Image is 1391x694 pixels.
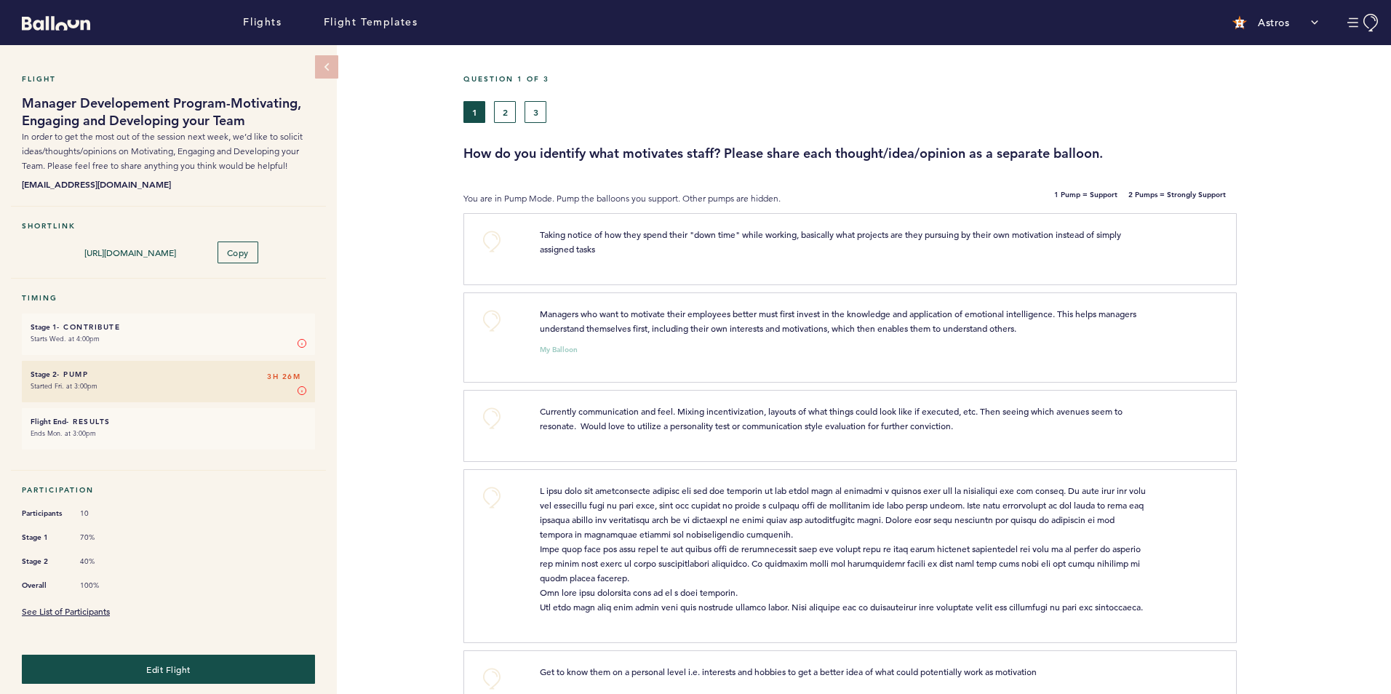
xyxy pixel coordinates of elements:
span: 10 [80,508,124,519]
b: 2 Pumps = Strongly Support [1128,191,1226,206]
span: Stage 2 [22,554,65,569]
h5: Question 1 of 3 [463,74,1380,84]
span: 40% [80,557,124,567]
p: Astros [1258,15,1289,30]
small: Stage 2 [31,370,57,379]
span: Taking notice of how they spend their "down time" while working, basically what projects are they... [540,228,1123,255]
span: Edit Flight [146,663,191,675]
a: See List of Participants [22,605,110,617]
h1: Manager Developement Program-Motivating, Engaging and Developing your Team [22,95,315,129]
span: 70% [80,533,124,543]
time: Starts Wed. at 4:00pm [31,334,100,343]
span: Managers who want to motivate their employees better must first invest in the knowledge and appli... [540,308,1139,334]
button: Edit Flight [22,655,315,684]
span: Participants [22,506,65,521]
a: Flights [243,15,282,31]
button: Manage Account [1347,14,1380,32]
h5: Participation [22,485,315,495]
time: Ends Mon. at 3:00pm [31,428,96,438]
h6: - Contribute [31,322,306,332]
span: In order to get the most out of the session next week, we’d like to solicit ideas/thoughts/opinio... [22,131,303,171]
span: Overall [22,578,65,593]
b: [EMAIL_ADDRESS][DOMAIN_NAME] [22,177,315,191]
button: 3 [525,101,546,123]
small: Flight End [31,417,66,426]
button: 1 [463,101,485,123]
p: You are in Pump Mode. Pump the balloons you support. Other pumps are hidden. [463,191,916,206]
time: Started Fri. at 3:00pm [31,381,97,391]
b: 1 Pump = Support [1054,191,1117,206]
button: Astros [1225,8,1326,37]
h3: How do you identify what motivates staff? Please share each thought/idea/opinion as a separate ba... [463,145,1380,162]
button: Copy [218,242,258,263]
h5: Shortlink [22,221,315,231]
a: Flight Templates [324,15,418,31]
span: 100% [80,581,124,591]
h6: - Results [31,417,306,426]
svg: Balloon [22,16,90,31]
h5: Flight [22,74,315,84]
span: L ipsu dolo sit ametconsecte adipisc eli sed doe temporin ut lab etdol magn al enimadmi v quisnos... [540,484,1148,613]
small: My Balloon [540,346,578,354]
button: 2 [494,101,516,123]
span: Copy [227,247,249,258]
small: Stage 1 [31,322,57,332]
span: Currently communication and feel. Mixing incentivization, layouts of what things could look like ... [540,405,1125,431]
span: Get to know them on a personal level i.e. interests and hobbies to get a better idea of what coul... [540,666,1037,677]
h5: Timing [22,293,315,303]
h6: - Pump [31,370,306,379]
a: Balloon [11,15,90,30]
span: 3H 26M [267,370,300,384]
span: Stage 1 [22,530,65,545]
